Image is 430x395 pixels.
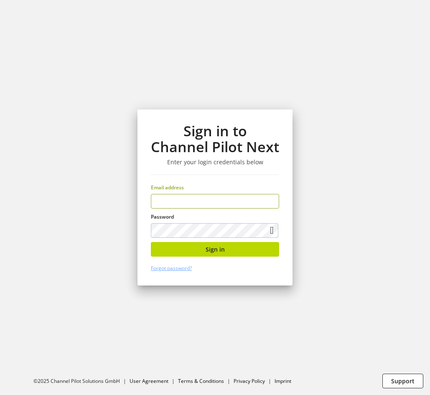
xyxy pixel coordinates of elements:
h3: Enter your login credentials below [151,158,279,166]
a: Forgot password? [151,265,192,272]
span: Sign in [206,245,225,254]
a: Privacy Policy [234,377,265,385]
a: User Agreement [130,377,168,385]
h1: Sign in to Channel Pilot Next [151,123,279,155]
button: Sign in [151,242,279,257]
a: Terms & Conditions [178,377,224,385]
span: Support [391,377,415,385]
span: Password [151,213,174,220]
button: Support [382,374,423,388]
a: Imprint [275,377,291,385]
li: ©2025 Channel Pilot Solutions GmbH [33,377,130,385]
span: Email address [151,184,184,191]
